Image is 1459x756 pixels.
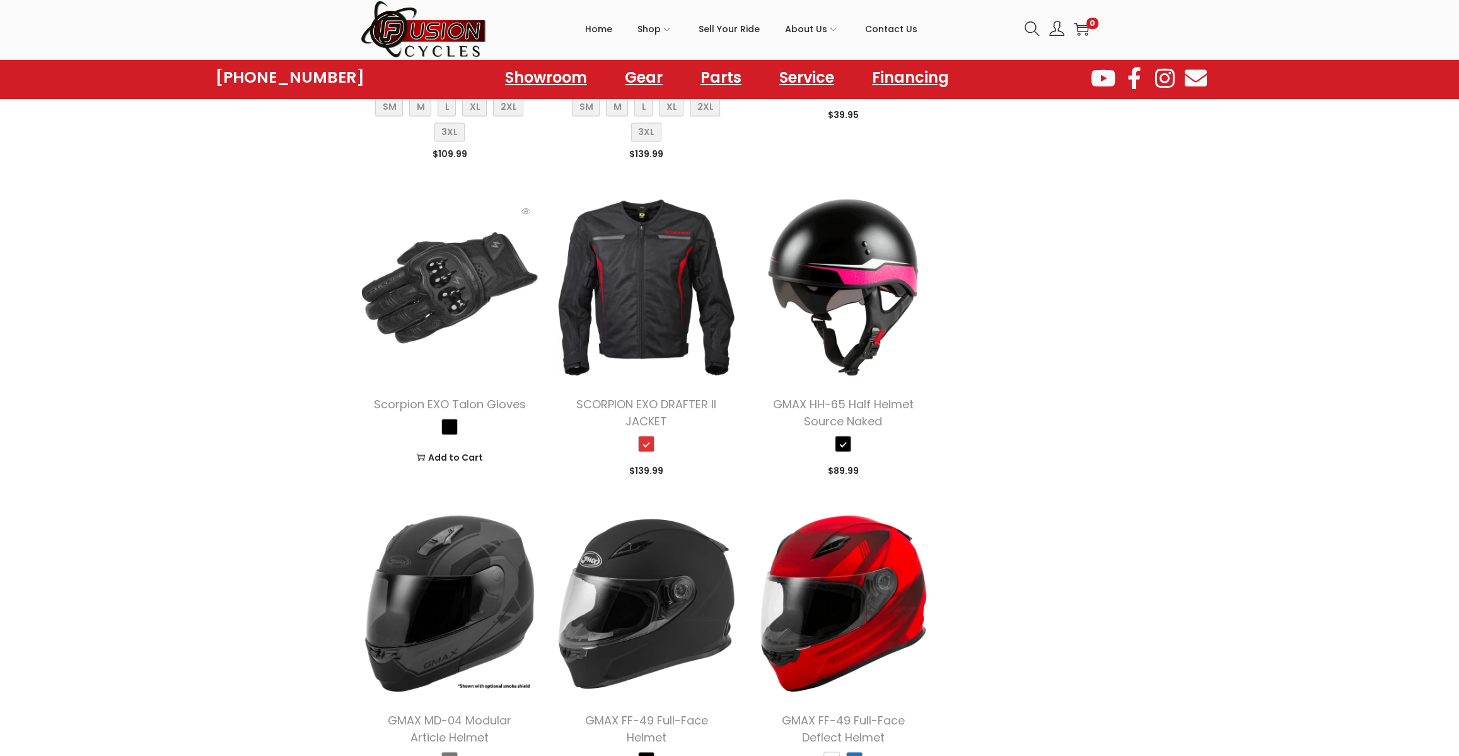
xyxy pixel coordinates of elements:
a: Showroom [492,63,600,92]
a: GMAX HH-65 Half Helmet Source Naked [772,396,913,428]
a: Service [767,63,847,92]
a: Home [585,1,612,57]
img: Product image [361,514,538,692]
span: About Us [785,13,827,45]
span: XL [659,97,683,116]
span: Contact Us [865,13,917,45]
img: Product image [754,198,932,376]
span: 109.99 [432,148,467,160]
span: $ [827,464,833,476]
span: 39.95 [827,109,858,121]
span: M [606,97,628,116]
span: L [438,97,456,116]
a: 0 [1074,21,1089,37]
span: $ [432,148,438,160]
img: Product image [754,514,932,692]
img: Product image [557,198,735,376]
nav: Primary navigation [487,1,1015,57]
span: M [409,97,431,116]
span: SM [572,97,600,116]
span: $ [629,464,635,476]
nav: Menu [492,63,962,92]
a: Parts [688,63,754,92]
a: Add to Cart [370,447,529,466]
a: Contact Us [865,1,917,57]
span: 2XL [493,97,523,116]
a: Shop [637,1,673,57]
span: $ [827,109,833,121]
span: 89.99 [827,464,858,476]
span: 2XL [690,97,720,116]
a: Sell Your Ride [699,1,760,57]
span: Home [585,13,612,45]
a: Scorpion EXO Talon Gloves [373,396,525,411]
span: 139.99 [629,148,663,160]
a: Financing [859,63,962,92]
span: 3XL [434,122,465,141]
span: XL [462,97,487,116]
img: Product image [557,514,735,692]
span: Sell Your Ride [699,13,760,45]
a: About Us [785,1,840,57]
a: SCORPION EXO DRAFTER II JACKET [576,396,716,428]
span: Quick View [513,198,538,223]
span: 139.99 [629,464,663,476]
a: GMAX FF-49 Full-Face Deflect Helmet [781,712,904,745]
span: L [634,97,653,116]
span: 3XL [631,122,661,141]
a: GMAX MD-04 Modular Article Helmet [388,712,511,745]
span: Shop [637,13,661,45]
a: [PHONE_NUMBER] [216,69,364,86]
span: $ [629,148,635,160]
span: SM [375,97,403,116]
img: Product image [361,198,538,376]
a: GMAX FF-49 Full-Face Helmet [584,712,707,745]
a: Gear [612,63,675,92]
